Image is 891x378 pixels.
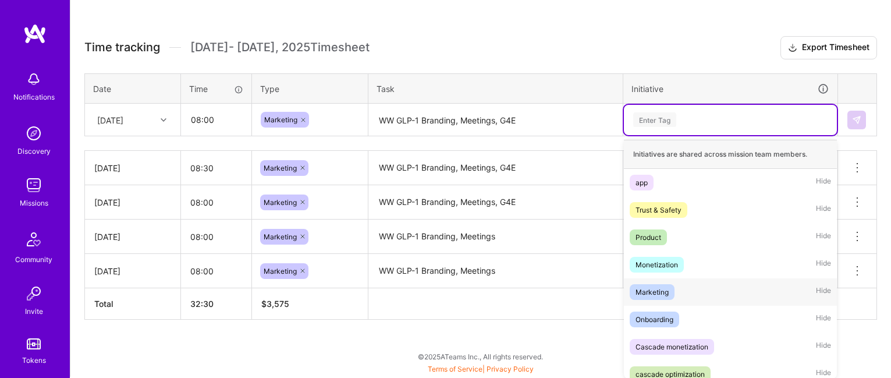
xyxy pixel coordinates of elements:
[181,288,252,320] th: 32:30
[264,198,297,207] span: Marketing
[780,36,877,59] button: Export Timesheet
[27,338,41,349] img: tokens
[13,91,55,103] div: Notifications
[25,305,43,317] div: Invite
[368,73,623,104] th: Task
[97,114,123,126] div: [DATE]
[636,259,678,271] div: Monetization
[190,40,370,55] span: [DATE] - [DATE] , 2025 Timesheet
[94,231,171,243] div: [DATE]
[20,197,48,209] div: Missions
[22,354,46,366] div: Tokens
[22,68,45,91] img: bell
[94,265,171,277] div: [DATE]
[487,365,534,373] a: Privacy Policy
[189,83,243,95] div: Time
[636,204,681,216] div: Trust & Safety
[816,339,831,355] span: Hide
[70,342,891,371] div: © 2025 ATeams Inc., All rights reserved.
[816,257,831,273] span: Hide
[816,284,831,300] span: Hide
[182,104,251,135] input: HH:MM
[370,255,622,287] textarea: WW GLP-1 Branding, Meetings
[636,176,648,189] div: app
[181,256,251,287] input: HH:MM
[161,117,166,123] i: icon Chevron
[94,162,171,174] div: [DATE]
[852,115,861,125] img: Submit
[624,140,837,169] div: Initiatives are shared across mission team members.
[20,225,48,253] img: Community
[22,122,45,145] img: discovery
[264,164,297,172] span: Marketing
[370,105,622,136] textarea: WW GLP-1 Branding, Meetings, G4E
[181,187,251,218] input: HH:MM
[252,73,368,104] th: Type
[22,282,45,305] img: Invite
[636,341,708,353] div: Cascade monetization
[264,232,297,241] span: Marketing
[633,111,676,129] div: Enter Tag
[15,253,52,266] div: Community
[181,221,251,252] input: HH:MM
[428,365,534,373] span: |
[636,286,669,298] div: Marketing
[788,42,797,54] i: icon Download
[17,145,51,157] div: Discovery
[636,313,673,326] div: Onboarding
[264,267,297,275] span: Marketing
[370,186,622,218] textarea: WW GLP-1 Branding, Meetings, G4E
[85,73,181,104] th: Date
[23,23,47,44] img: logo
[370,152,622,185] textarea: WW GLP-1 Branding, Meetings, G4E
[181,153,251,183] input: HH:MM
[84,40,160,55] span: Time tracking
[94,196,171,209] div: [DATE]
[370,221,622,253] textarea: WW GLP-1 Branding, Meetings
[428,365,482,373] a: Terms of Service
[636,231,661,243] div: Product
[816,202,831,218] span: Hide
[22,174,45,197] img: teamwork
[261,299,289,309] span: $ 3,575
[264,115,297,124] span: Marketing
[816,175,831,190] span: Hide
[816,229,831,245] span: Hide
[816,312,831,327] span: Hide
[631,82,829,96] div: Initiative
[85,288,181,320] th: Total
